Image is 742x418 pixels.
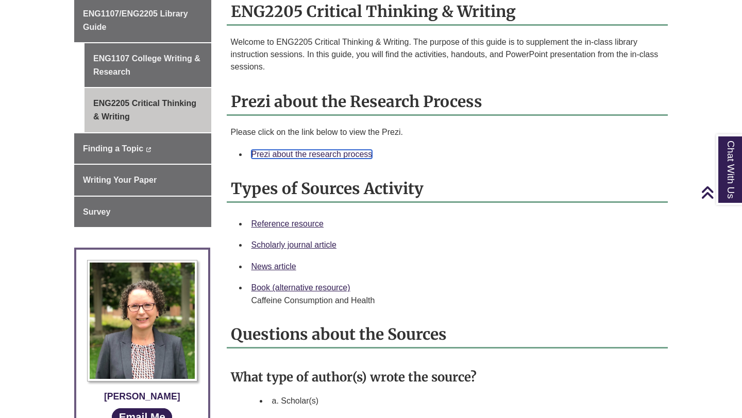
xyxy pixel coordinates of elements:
[83,144,143,153] span: Finding a Topic
[251,219,324,228] a: Reference resource
[231,369,477,385] strong: What type of author(s) wrote the source?
[83,207,110,216] span: Survey
[268,390,664,412] li: a. Scholar(s)
[74,197,211,228] a: Survey
[83,176,157,184] span: Writing Your Paper
[701,185,739,199] a: Back to Top
[87,260,197,381] img: Profile Photo
[227,321,668,349] h2: Questions about the Sources
[85,43,211,87] a: ENG1107 College Writing & Research
[251,150,373,159] a: Prezi about the research process
[251,240,336,249] a: Scholarly journal article
[74,165,211,196] a: Writing Your Paper
[251,262,296,271] a: News article
[145,147,151,152] i: This link opens in a new window
[227,176,668,203] h2: Types of Sources Activity
[251,283,350,292] a: Book (alternative resource)
[74,133,211,164] a: Finding a Topic
[251,294,660,307] div: Caffeine Consumption and Health
[231,36,664,73] p: Welcome to ENG2205 Critical Thinking & Writing. The purpose of this guide is to supplement the in...
[227,89,668,116] h2: Prezi about the Research Process
[85,88,211,132] a: ENG2205 Critical Thinking & Writing
[84,260,200,403] a: Profile Photo [PERSON_NAME]
[83,9,188,31] span: ENG1107/ENG2205 Library Guide
[231,126,664,138] p: Please click on the link below to view the Prezi.
[84,389,200,404] div: [PERSON_NAME]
